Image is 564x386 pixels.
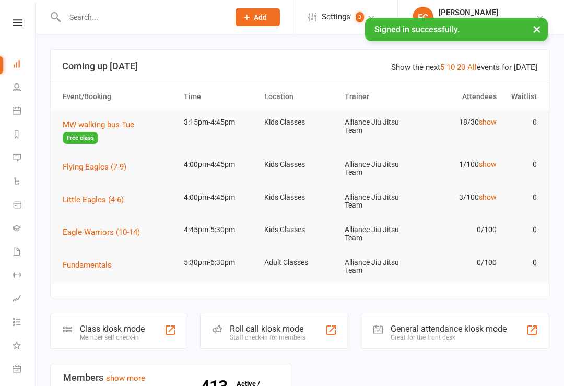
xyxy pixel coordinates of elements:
[501,83,542,110] th: Waitlist
[340,83,420,110] th: Trainer
[340,152,420,185] td: Alliance Jiu Jitsu Team
[374,25,460,34] span: Signed in successfully.
[356,12,364,22] span: 3
[63,118,174,144] button: MW walking bus TueFree class
[236,8,280,26] button: Add
[260,110,340,135] td: Kids Classes
[420,152,501,177] td: 1/100
[391,334,507,341] div: Great for the front desk
[340,250,420,283] td: Alliance Jiu Jitsu Team
[63,162,126,172] span: Flying Eagles (7-9)
[254,13,267,21] span: Add
[501,152,542,177] td: 0
[479,193,497,201] a: show
[501,218,542,242] td: 0
[63,260,112,270] span: Fundamentals
[63,195,124,204] span: Little Eagles (4-6)
[420,110,501,135] td: 18/30
[260,185,340,210] td: Kids Classes
[340,110,420,143] td: Alliance Jiu Jitsu Team
[13,358,36,382] a: General attendance kiosk mode
[13,288,36,311] a: Assessments
[230,324,305,334] div: Roll call kiosk mode
[322,5,350,29] span: Settings
[467,63,477,72] a: All
[420,250,501,275] td: 0/100
[230,334,305,341] div: Staff check-in for members
[63,161,134,173] button: Flying Eagles (7-9)
[260,218,340,242] td: Kids Classes
[440,63,444,72] a: 5
[260,152,340,177] td: Kids Classes
[63,194,131,206] button: Little Eagles (4-6)
[63,132,98,144] span: Free class
[179,83,260,110] th: Time
[179,152,260,177] td: 4:00pm-4:45pm
[80,334,145,341] div: Member self check-in
[479,160,497,168] a: show
[501,185,542,210] td: 0
[420,83,501,110] th: Attendees
[391,61,537,74] div: Show the next events for [DATE]
[446,63,455,72] a: 10
[340,185,420,218] td: Alliance Jiu Jitsu Team
[260,83,340,110] th: Location
[340,218,420,250] td: Alliance Jiu Jitsu Team
[179,218,260,242] td: 4:45pm-5:30pm
[13,194,36,218] a: Product Sales
[179,250,260,275] td: 5:30pm-6:30pm
[63,372,279,383] h3: Members
[13,335,36,358] a: What's New
[58,83,179,110] th: Event/Booking
[80,324,145,334] div: Class kiosk mode
[457,63,465,72] a: 20
[63,227,140,237] span: Eagle Warriors (10-14)
[106,373,145,383] a: show more
[479,118,497,126] a: show
[413,7,433,28] div: FC
[63,259,119,271] button: Fundamentals
[420,185,501,210] td: 3/100
[13,100,36,124] a: Calendar
[13,124,36,147] a: Reports
[501,110,542,135] td: 0
[179,185,260,210] td: 4:00pm-4:45pm
[13,77,36,100] a: People
[179,110,260,135] td: 3:15pm-4:45pm
[391,324,507,334] div: General attendance kiosk mode
[260,250,340,275] td: Adult Classes
[439,17,536,27] div: Alliance [GEOGRAPHIC_DATA]
[62,61,537,71] h3: Coming up [DATE]
[527,18,546,40] button: ×
[63,120,134,129] span: MW walking bus Tue
[63,226,147,238] button: Eagle Warriors (10-14)
[62,10,222,25] input: Search...
[420,218,501,242] td: 0/100
[439,8,536,17] div: [PERSON_NAME]
[501,250,542,275] td: 0
[13,53,36,77] a: Dashboard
